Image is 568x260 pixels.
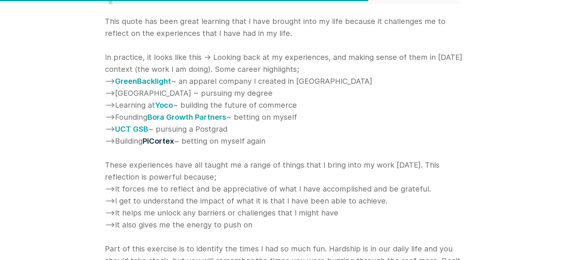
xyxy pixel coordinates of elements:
[115,75,171,87] a: GreenBacklight
[105,135,463,183] li: Building ~ betting on myself again These experiences have all taught me a range of things that I ...
[143,135,174,147] a: PiCortex
[105,51,463,75] p: In practice, it looks like this -> Looking back at my experiences, and making sense of them in [D...
[115,123,148,135] a: UCT GSB
[148,111,226,123] a: Bora Growth Partners
[105,99,463,111] li: Learning at ~ building the future of commerce
[155,99,173,111] a: Yoco
[105,195,463,207] li: I get to understand the impact of what it is that I have been able to achieve.
[105,111,463,123] li: Founding ~ betting on myself
[105,15,463,51] p: This quote has been great learning that I have brought into my life because it challenges me to r...
[105,183,463,195] li: It forces me to reflect and be appreciative of what I have accomplished and be grateful.
[105,123,463,135] li: ~ pursuing a Postgrad
[105,87,463,99] li: [GEOGRAPHIC_DATA] ~ pursuing my degree
[105,207,463,219] li: It helps me unlock any barriers or challenges that I might have
[105,75,463,87] li: ~ an apparel company I created in [GEOGRAPHIC_DATA]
